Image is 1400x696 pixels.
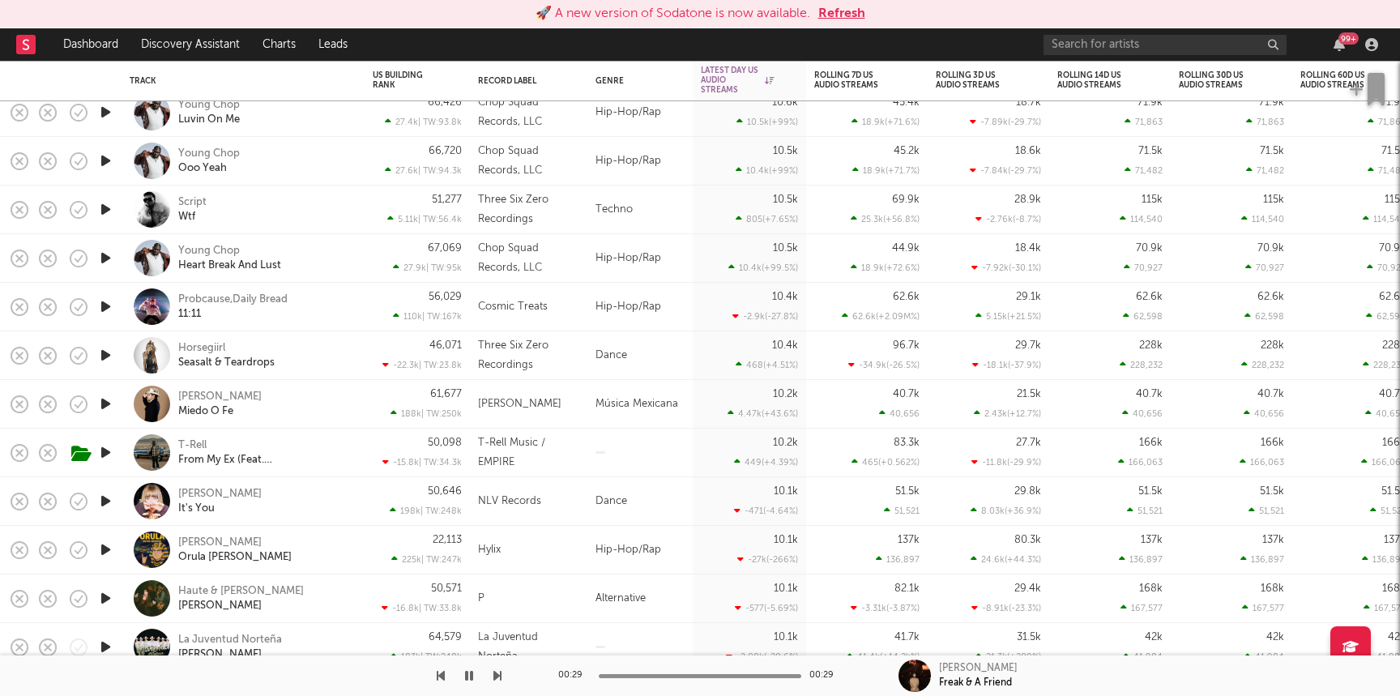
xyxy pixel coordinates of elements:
[373,70,437,90] div: US Building Rank
[851,214,920,224] div: 25.3k ( +56.8 % )
[178,98,240,113] a: Young Chop
[1137,97,1163,108] div: 71.9k
[737,554,798,565] div: -27k ( -266 % )
[970,165,1041,176] div: -7.84k ( -29.7 % )
[1139,340,1163,351] div: 228k
[736,165,798,176] div: 10.4k ( +99 % )
[178,487,262,502] a: [PERSON_NAME]
[1136,292,1163,302] div: 62.6k
[972,360,1041,370] div: -18.1k ( -37.9 % )
[728,263,798,273] div: 10.4k ( +99.5 % )
[1136,389,1163,399] div: 40.7k
[852,457,920,468] div: 465 ( +0.562 % )
[1300,70,1381,90] div: Rolling 60D US Audio Streams
[251,28,307,61] a: Charts
[1014,486,1041,497] div: 29.8k
[774,632,798,643] div: 10.1k
[373,117,462,127] div: 27.4k | TW: 93.8k
[595,76,677,86] div: Genre
[373,311,462,322] div: 110k | TW: 167k
[1244,408,1284,419] div: 40,656
[773,194,798,205] div: 10.5k
[894,583,920,594] div: 82.1k
[1044,35,1287,55] input: Search for artists
[1245,263,1284,273] div: 70,927
[428,486,462,497] div: 50,646
[773,146,798,156] div: 10.5k
[970,117,1041,127] div: -7.89k ( -29.7 % )
[1240,457,1284,468] div: 166,063
[848,360,920,370] div: -34.9k ( -26.5 % )
[178,210,195,224] a: Wtf
[971,263,1041,273] div: -7.92k ( -30.1 % )
[428,438,462,448] div: 50,098
[430,389,462,399] div: 61,677
[178,584,304,599] div: Haute & [PERSON_NAME]
[971,554,1041,565] div: 24.6k ( +44.3 % )
[1241,360,1284,370] div: 228,232
[1145,632,1163,643] div: 42k
[892,194,920,205] div: 69.9k
[893,389,920,399] div: 40.7k
[178,244,240,258] div: Young Chop
[373,408,462,419] div: 188k | TW: 250k
[178,536,262,550] div: [PERSON_NAME]
[1263,194,1284,205] div: 115k
[1122,408,1163,419] div: 40,656
[732,311,798,322] div: -2.9k ( -27.8 % )
[774,486,798,497] div: 10.1k
[893,97,920,108] div: 45.4k
[852,165,920,176] div: 18.9k ( +71.7 % )
[373,263,462,273] div: 27.9k | TW: 95k
[478,93,579,132] div: Chop Squad Records, LLC
[884,506,920,516] div: 51,521
[936,70,1017,90] div: Rolling 3D US Audio Streams
[178,502,215,516] div: It's You
[1261,340,1284,351] div: 228k
[478,492,541,511] div: NLV Records
[809,666,842,685] div: 00:29
[1123,651,1163,662] div: 41,984
[178,390,262,404] a: [PERSON_NAME]
[773,243,798,254] div: 10.5k
[178,113,240,127] a: Luvin On Me
[773,389,798,399] div: 10.2k
[898,535,920,545] div: 137k
[1244,651,1284,662] div: 41,984
[52,28,130,61] a: Dashboard
[851,603,920,613] div: -3.31k ( -3.87 % )
[1334,38,1345,51] button: 99+
[373,165,462,176] div: 27.6k | TW: 94.3k
[894,146,920,156] div: 45.2k
[1016,438,1041,448] div: 27.7k
[587,526,693,574] div: Hip-Hop/Rap
[1136,243,1163,254] div: 70.9k
[1138,486,1163,497] div: 51.5k
[893,340,920,351] div: 96.7k
[1139,583,1163,594] div: 168k
[587,574,693,623] div: Alternative
[879,408,920,419] div: 40,656
[735,603,798,613] div: -577 ( -5.69 % )
[373,651,462,662] div: 183k | TW: 248k
[178,292,288,307] a: Probcause,Daily Bread
[178,307,201,322] a: 11:11
[478,190,579,229] div: Three Six Zero Recordings
[1057,70,1138,90] div: Rolling 14D US Audio Streams
[851,263,920,273] div: 18.9k ( +72.6 % )
[478,76,555,86] div: Record Label
[1014,583,1041,594] div: 29.4k
[178,341,225,356] div: Horsegiirl
[734,506,798,516] div: -471 ( -4.64 % )
[478,433,579,472] div: T-Rell Music / EMPIRE
[178,647,262,662] a: [PERSON_NAME]
[1125,165,1163,176] div: 71,482
[373,603,462,613] div: -16.8k | TW: 33.8k
[429,292,462,302] div: 56,029
[478,239,579,278] div: Chop Squad Records, LLC
[307,28,359,61] a: Leads
[1015,340,1041,351] div: 29.7k
[1246,165,1284,176] div: 71,482
[975,311,1041,322] div: 5.15k ( +21.5 % )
